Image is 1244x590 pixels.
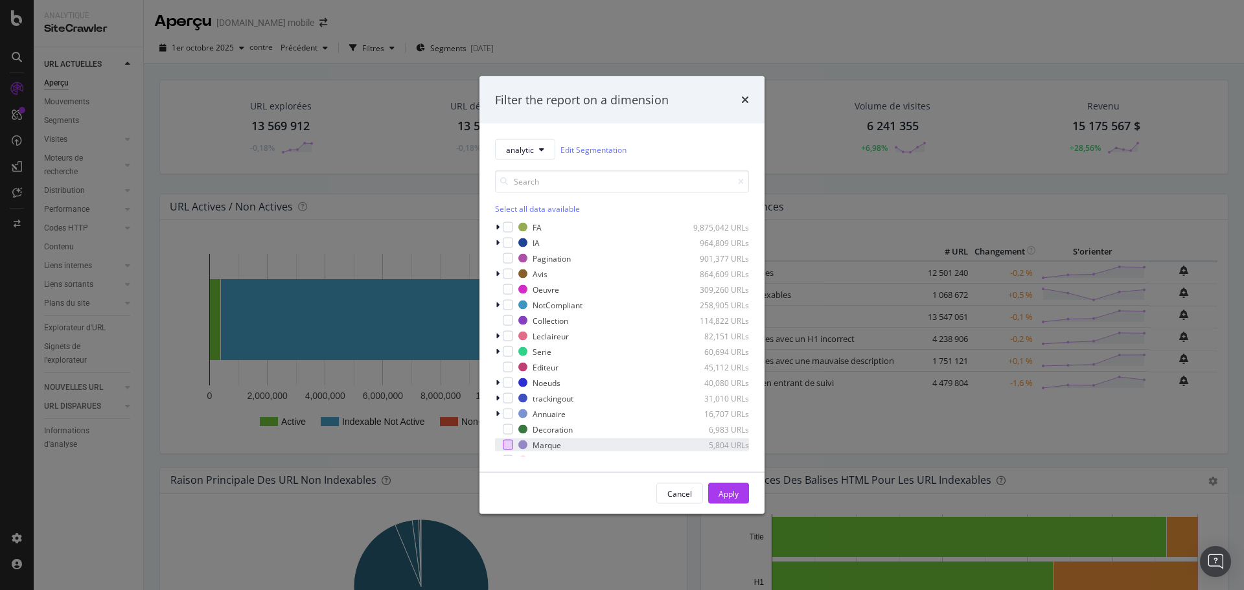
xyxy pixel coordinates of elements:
[667,488,692,499] div: Cancel
[560,142,627,156] a: Edit Segmentation
[495,170,749,193] input: Search
[685,253,749,264] div: 901,377 URLs
[685,346,749,357] div: 60,694 URLs
[506,144,534,155] span: analytic
[1200,546,1231,577] div: Ouvrir Intercom Messenger
[533,361,559,372] div: Editeur
[685,361,749,372] div: 45,112 URLs
[479,76,765,514] div: modal
[685,439,749,450] div: 5,804 URLs
[719,488,739,499] div: Apply
[533,346,551,357] div: Serie
[533,315,568,326] div: Collection
[533,455,556,466] div: others
[685,237,749,248] div: 964,809 URLs
[533,299,582,310] div: NotCompliant
[533,392,573,403] div: trackingout
[533,424,573,435] div: Decoration
[533,330,569,341] div: Leclaireur
[685,424,749,435] div: 6,983 URLs
[533,253,571,264] div: Pagination
[685,221,749,233] div: 9,875,042 URLs
[685,377,749,388] div: 40,080 URLs
[495,139,555,160] button: analytic
[685,268,749,279] div: 864,609 URLs
[533,408,566,419] div: Annuaire
[533,284,559,295] div: Oeuvre
[533,439,561,450] div: Marque
[656,483,703,504] button: Cancel
[685,315,749,326] div: 114,822 URLs
[685,330,749,341] div: 82,151 URLs
[685,299,749,310] div: 258,905 URLs
[533,221,542,233] div: FA
[533,268,547,279] div: Avis
[685,284,749,295] div: 309,260 URLs
[533,237,540,248] div: IA
[495,203,749,214] div: Select all data available
[685,392,749,403] div: 31,010 URLs
[708,483,749,504] button: Apply
[495,91,669,108] div: Filter the report on a dimension
[533,377,560,388] div: Noeuds
[685,455,749,466] div: 3,265 URLs
[741,91,749,108] div: times
[685,408,749,419] div: 16,707 URLs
